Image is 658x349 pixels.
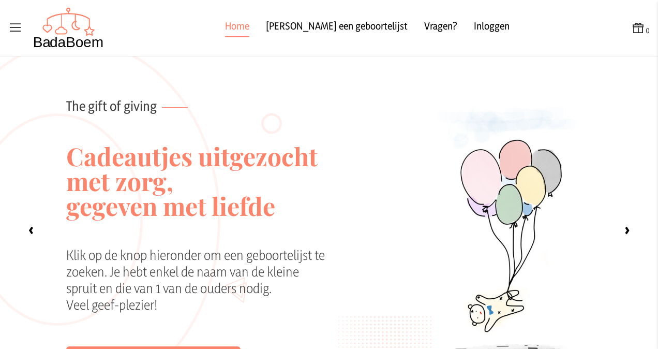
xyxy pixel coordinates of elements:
label: ‹ [21,220,41,240]
img: Badaboem [33,7,104,49]
a: Home [225,19,249,37]
h2: Cadeautjes uitgezocht met zorg, gegeven met liefde [66,114,332,247]
button: 0 [631,21,650,36]
p: The gift of giving [66,56,332,114]
a: Vragen? [424,19,457,37]
a: Inloggen [474,19,510,37]
label: › [617,220,637,240]
div: Klik op de knop hieronder om een geboortelijst te zoeken. Je hebt enkel de naam van de kleine spr... [66,247,332,346]
a: [PERSON_NAME] een geboortelijst [266,19,408,37]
